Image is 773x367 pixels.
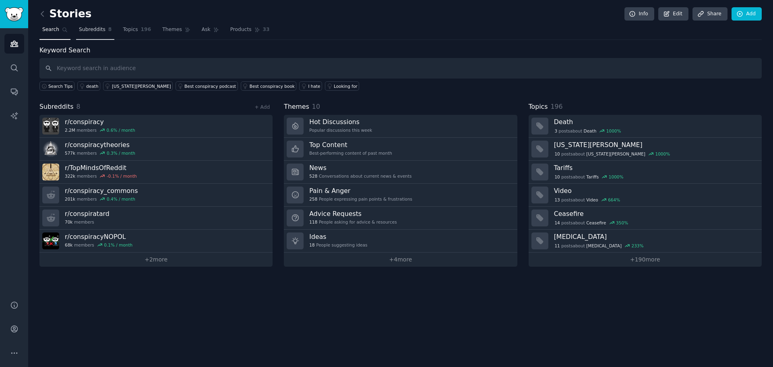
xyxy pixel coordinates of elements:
[554,187,756,195] h3: Video
[554,219,629,226] div: post s about
[65,187,138,195] h3: r/ conspiracy_commons
[42,232,59,249] img: conspiracyNOPOL
[658,7,688,21] a: Edit
[159,23,193,40] a: Themes
[284,138,517,161] a: Top ContentBest-performing content of past month
[284,230,517,253] a: Ideas18People suggesting ideas
[39,253,273,267] a: +2more
[529,207,762,230] a: Ceasefire14postsaboutCeasefire350%
[692,7,727,21] a: Share
[65,219,110,225] div: members
[65,209,110,218] h3: r/ conspiratard
[65,173,75,179] span: 322k
[312,103,320,110] span: 10
[65,196,138,202] div: members
[103,81,173,91] a: [US_STATE][PERSON_NAME]
[631,243,643,249] div: 233 %
[86,83,98,89] div: death
[554,151,560,157] span: 10
[176,81,238,91] a: Best conspiracy podcast
[65,150,75,156] span: 577k
[263,26,270,33] span: 33
[584,128,597,134] span: Death
[655,151,670,157] div: 1000 %
[325,81,359,91] a: Looking for
[554,209,756,218] h3: Ceasefire
[586,174,599,180] span: Tariffs
[39,8,91,21] h2: Stories
[529,184,762,207] a: Video13postsaboutVideo664%
[254,104,270,110] a: + Add
[65,150,135,156] div: members
[284,161,517,184] a: News528Conversations about current news & events
[76,103,81,110] span: 8
[554,141,756,149] h3: [US_STATE][PERSON_NAME]
[309,242,367,248] div: People suggesting ideas
[554,174,560,180] span: 10
[309,127,372,133] div: Popular discussions this week
[107,196,135,202] div: 0.4 % / month
[309,164,411,172] h3: News
[65,232,132,241] h3: r/ conspiracyNOPOL
[308,83,320,89] div: I hate
[65,242,132,248] div: members
[39,184,273,207] a: r/conspiracy_commons201kmembers0.4% / month
[120,23,154,40] a: Topics196
[284,207,517,230] a: Advice Requests118People asking for advice & resources
[529,161,762,184] a: Tariffs10postsaboutTariffs1000%
[554,243,560,249] span: 11
[309,196,412,202] div: People expressing pain points & frustrations
[732,7,762,21] a: Add
[284,102,309,112] span: Themes
[554,164,756,172] h3: Tariffs
[554,242,645,249] div: post s about
[65,118,135,126] h3: r/ conspiracy
[529,102,548,112] span: Topics
[65,173,137,179] div: members
[250,83,295,89] div: Best conspiracy book
[550,103,562,110] span: 196
[309,173,317,179] span: 528
[554,197,560,203] span: 13
[586,197,598,203] span: Video
[554,232,756,241] h3: [MEDICAL_DATA]
[309,209,397,218] h3: Advice Requests
[284,253,517,267] a: +4more
[309,187,412,195] h3: Pain & Anger
[199,23,222,40] a: Ask
[39,102,74,112] span: Subreddits
[39,138,273,161] a: r/conspiracytheories577kmembers0.3% / month
[309,219,397,225] div: People asking for advice & resources
[529,253,762,267] a: +190more
[42,164,59,180] img: TopMindsOfReddit
[529,138,762,161] a: [US_STATE][PERSON_NAME]10postsabout[US_STATE][PERSON_NAME]1000%
[529,230,762,253] a: [MEDICAL_DATA]11postsabout[MEDICAL_DATA]233%
[42,141,59,158] img: conspiracytheories
[42,118,59,135] img: conspiracy
[39,115,273,138] a: r/conspiracy2.2Mmembers0.6% / month
[606,128,621,134] div: 1000 %
[554,150,671,158] div: post s about
[162,26,182,33] span: Themes
[48,83,73,89] span: Search Tips
[554,220,560,226] span: 14
[616,220,628,226] div: 350 %
[76,23,114,40] a: Subreddits8
[39,207,273,230] a: r/conspiratard70kmembers
[65,242,72,248] span: 68k
[284,115,517,138] a: Hot DiscussionsPopular discussions this week
[108,26,112,33] span: 8
[65,127,75,133] span: 2.2M
[107,127,135,133] div: 0.6 % / month
[309,173,411,179] div: Conversations about current news & events
[309,242,314,248] span: 18
[65,127,135,133] div: members
[309,150,392,156] div: Best-performing content of past month
[241,81,297,91] a: Best conspiracy book
[39,23,70,40] a: Search
[586,243,622,249] span: [MEDICAL_DATA]
[141,26,151,33] span: 196
[554,173,624,180] div: post s about
[5,7,23,21] img: GummySearch logo
[123,26,138,33] span: Topics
